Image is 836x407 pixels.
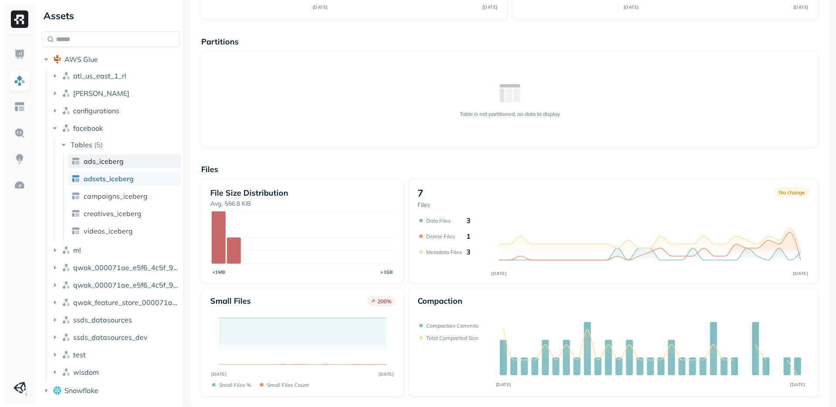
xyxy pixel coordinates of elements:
span: Snowflake [64,386,98,395]
span: ads_iceberg [84,157,124,166]
span: ssds_datasources_dev [73,333,148,342]
img: namespace [62,298,71,307]
tspan: [DATE] [790,382,805,387]
tspan: >1GB [381,269,393,275]
button: configurations [51,104,180,118]
tspan: [DATE] [623,4,638,10]
img: Ryft [11,10,28,28]
button: Snowflake [42,383,180,397]
img: Assets [14,75,25,86]
p: Small files [210,296,251,306]
tspan: [DATE] [312,4,327,10]
img: Optimization [14,180,25,191]
img: Asset Explorer [14,101,25,112]
p: Table is not partitioned, no data to display [460,111,560,117]
tspan: [DATE] [379,371,394,376]
tspan: [DATE] [496,382,511,387]
img: table [71,174,80,183]
span: atl_us_east_1_rl [73,71,126,80]
span: facebook [73,124,103,132]
p: Files [201,164,819,174]
button: [PERSON_NAME] [51,86,180,100]
span: [PERSON_NAME] [73,89,129,98]
img: table [71,227,80,235]
span: Tables [71,140,92,149]
p: Small files % [219,382,251,388]
img: root [53,386,62,394]
span: qwak_000071ae_e5f6_4c5f_97ab_2b533d00d294_analytics_data_view [73,281,180,289]
span: AWS Glue [64,55,98,64]
p: 1 [466,232,471,241]
button: test [51,348,180,362]
img: namespace [62,281,71,289]
div: Assets [42,9,180,23]
span: wisdom [73,368,99,376]
img: namespace [62,106,71,115]
a: campaigns_iceberg [68,189,181,203]
img: root [53,55,62,64]
span: adsets_iceberg [84,174,134,183]
img: namespace [62,89,71,98]
span: qwak_feature_store_000071ae_e5f6_4c5f_97ab_2b533d00d294 [73,298,180,307]
img: namespace [62,263,71,272]
p: No change [779,189,805,196]
button: wisdom [51,365,180,379]
p: 3 [466,216,471,225]
tspan: <1MB [212,269,226,275]
img: table [71,157,80,166]
p: Compaction [418,296,462,306]
img: namespace [62,315,71,324]
p: File Size Distribution [210,188,395,198]
img: namespace [62,124,71,132]
span: test [73,350,86,359]
img: namespace [62,350,71,359]
p: ( 5 ) [94,140,103,149]
button: ssds_datasources [51,313,180,327]
img: Query Explorer [14,127,25,139]
tspan: [DATE] [793,4,808,10]
tspan: [DATE] [793,271,809,276]
p: Files [418,201,430,209]
tspan: [DATE] [492,271,507,276]
button: qwak_000071ae_e5f6_4c5f_97ab_2b533d00d294_analytics_data [51,261,180,275]
img: Insights [14,153,25,165]
p: Partitions [201,37,819,47]
button: qwak_feature_store_000071ae_e5f6_4c5f_97ab_2b533d00d294 [51,295,180,309]
span: configurations [73,106,119,115]
a: adsets_iceberg [68,172,181,186]
img: namespace [62,368,71,376]
p: Small files count [267,382,309,388]
span: qwak_000071ae_e5f6_4c5f_97ab_2b533d00d294_analytics_data [73,263,180,272]
button: AWS Glue [42,52,180,66]
button: ml [51,243,180,257]
img: Dashboard [14,49,25,60]
button: facebook [51,121,180,135]
img: namespace [62,333,71,342]
span: ml [73,246,81,254]
span: videos_iceberg [84,227,133,235]
img: namespace [62,71,71,80]
a: creatives_iceberg [68,207,181,220]
button: ssds_datasources_dev [51,330,180,344]
p: Delete Files [426,233,455,240]
p: Compaction commits [426,322,479,329]
p: 200 % [378,298,391,305]
p: 7 [418,187,423,199]
button: qwak_000071ae_e5f6_4c5f_97ab_2b533d00d294_analytics_data_view [51,278,180,292]
button: Tables(5) [59,138,181,152]
img: table [71,192,80,200]
img: namespace [62,246,71,254]
p: 3 [466,248,471,256]
span: ssds_datasources [73,315,132,324]
a: videos_iceberg [68,224,181,238]
img: Unity [13,382,26,394]
tspan: [DATE] [482,4,497,10]
button: atl_us_east_1_rl [51,69,180,83]
span: campaigns_iceberg [84,192,148,200]
p: Total compacted size [426,335,479,341]
img: table [71,209,80,218]
p: Metadata Files [426,249,462,255]
p: Data Files [426,217,451,224]
tspan: [DATE] [212,371,227,376]
p: Avg. 556.8 KiB [210,200,395,208]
